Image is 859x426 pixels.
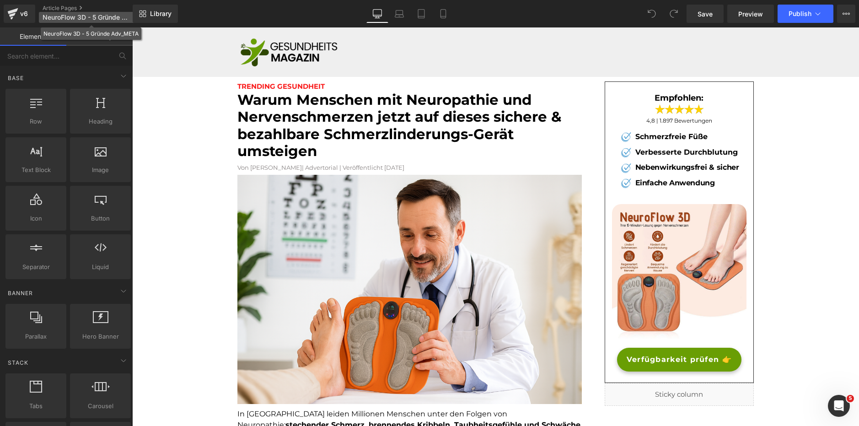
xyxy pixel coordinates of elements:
[8,262,64,272] span: Separator
[18,8,30,20] div: v6
[7,74,25,82] span: Base
[727,5,774,23] a: Preview
[73,117,128,126] span: Heading
[503,120,606,129] b: Verbesserte Durchblutung
[494,327,600,338] span: Verfügbarkeit prüfen 👉
[133,5,178,23] a: New Library
[485,320,609,344] a: Verfügbarkeit prüfen 👉
[388,5,410,23] a: Laptop
[643,5,661,23] button: Undo
[665,5,683,23] button: Redo
[170,136,272,144] span: | Advertorial | Veröffentlicht [DATE]
[43,29,139,38] div: NeuroFlow 3D - 5 Gründe Adv_META
[105,382,448,424] font: In [GEOGRAPHIC_DATA] leiden Millionen Menschen unter den Folgen von Neuropathie: Diese Beschwerde...
[8,214,64,223] span: Icon
[105,136,170,144] font: Von [PERSON_NAME]
[698,9,713,19] span: Save
[847,395,854,402] span: 5
[105,54,193,63] span: TRENDING GESUNDHEIT
[514,90,580,97] span: 4,8 | 1.897 Bewertungen
[503,151,583,160] b: Einfache Anwendung
[410,5,432,23] a: Tablet
[105,64,429,132] font: Warum Menschen mit Neuropathie und Nervenschmerzen jetzt auf dieses sichere & bezahlbare Schmerzl...
[503,135,607,144] b: Nebenwirkungsfrei & sicher
[105,393,448,413] strong: stechender Schmerz, brennendes Kribbeln, Taubheitsgefühle und Schwäche in Füßen und Beinen.
[8,117,64,126] span: Row
[43,5,148,12] a: Article Pages
[73,165,128,175] span: Image
[8,401,64,411] span: Tabs
[4,5,35,23] a: v6
[43,14,130,21] span: NeuroFlow 3D - 5 Gründe Adv_META
[73,262,128,272] span: Liquid
[503,105,575,113] b: Schmerzfreie Füße
[432,5,454,23] a: Mobile
[828,395,850,417] iframe: Intercom live chat
[7,289,34,297] span: Banner
[8,332,64,341] span: Parallax
[7,358,29,367] span: Stack
[73,214,128,223] span: Button
[738,9,763,19] span: Preview
[73,332,128,341] span: Hero Banner
[366,5,388,23] a: Desktop
[73,401,128,411] span: Carousel
[487,65,607,76] h3: Empfohlen:
[837,5,855,23] button: More
[150,10,172,18] span: Library
[8,165,64,175] span: Text Block
[778,5,833,23] button: Publish
[789,10,811,17] span: Publish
